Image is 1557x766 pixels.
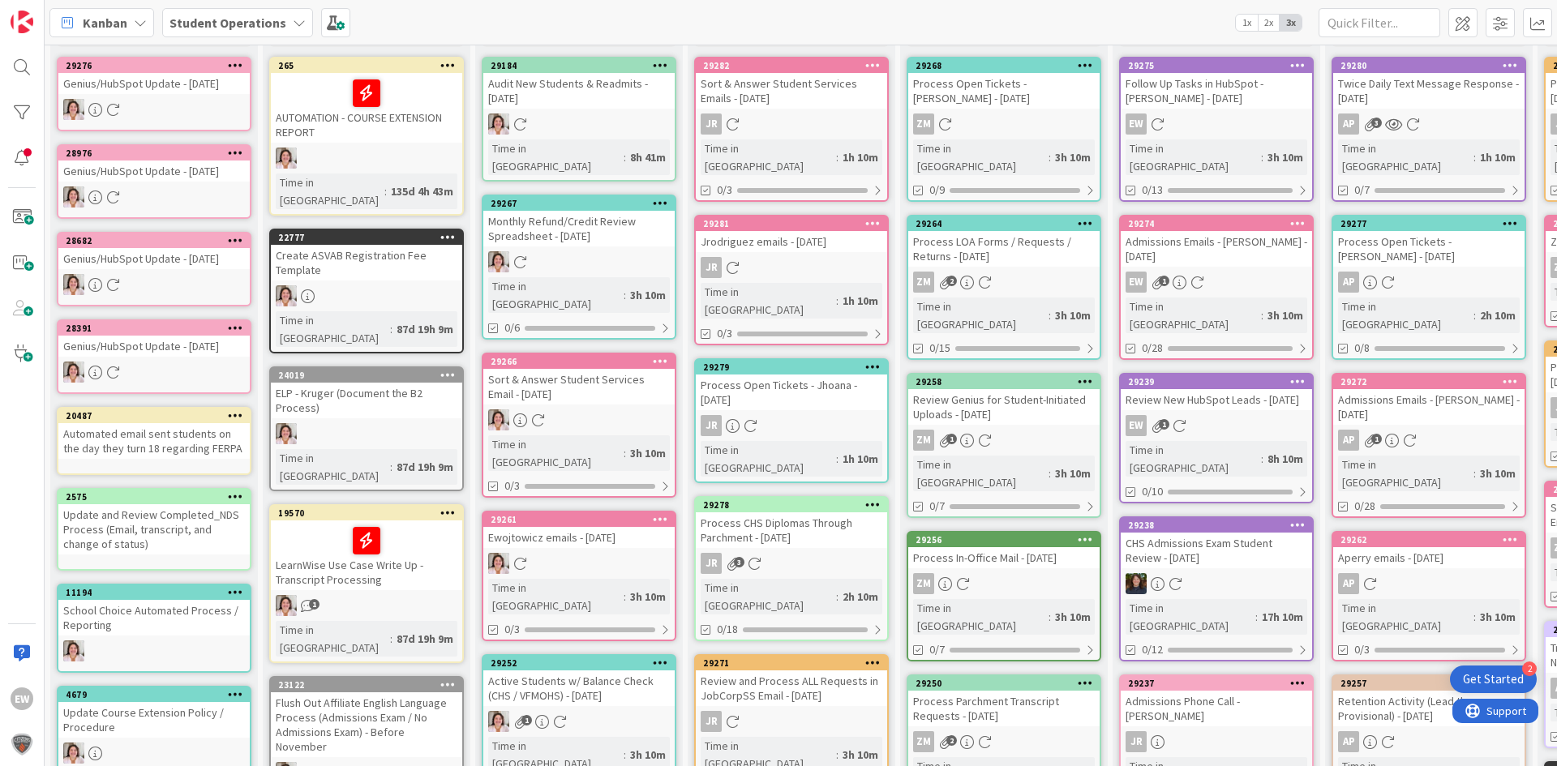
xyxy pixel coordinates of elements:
div: 29261 [491,514,675,525]
div: 29261Ewojtowicz emails - [DATE] [483,512,675,548]
div: 4679 [58,687,250,702]
div: 29237Admissions Phone Call - [PERSON_NAME] [1121,676,1312,726]
div: ZM [908,113,1100,135]
div: 20487 [66,410,250,422]
div: 29275 [1121,58,1312,73]
div: 29257Retention Activity (Lead thru Provisional) - [DATE] [1333,676,1525,726]
div: 29271Review and Process ALL Requests in JobCorpSS Email - [DATE] [696,656,887,706]
div: 29277 [1340,218,1525,229]
div: 29267 [491,198,675,209]
span: 0/10 [1142,483,1163,500]
div: 29239Review New HubSpot Leads - [DATE] [1121,374,1312,410]
img: EW [488,711,509,732]
div: EW [58,640,250,661]
div: EW [483,711,675,732]
div: Time in [GEOGRAPHIC_DATA] [913,139,1049,175]
div: EW [271,595,462,616]
img: EW [63,362,84,383]
div: 29239 [1128,376,1312,387]
div: Ewojtowicz emails - [DATE] [483,527,675,548]
div: 24019 [278,370,462,381]
div: 3h 10m [1263,148,1307,166]
div: Admissions Emails - [PERSON_NAME] - [DATE] [1121,231,1312,267]
span: 2x [1258,15,1280,31]
img: EW [276,595,297,616]
div: 29239 [1121,374,1312,389]
div: ZM [913,430,934,451]
div: EW [1121,272,1312,293]
div: Time in [GEOGRAPHIC_DATA] [913,599,1049,635]
div: 28391 [58,321,250,336]
img: EW [63,274,84,295]
div: 29274 [1128,218,1312,229]
div: 29264Process LOA Forms / Requests / Returns - [DATE] [908,216,1100,267]
div: EW [1126,113,1147,135]
div: 1h 10m [839,450,882,468]
div: 29276Genius/HubSpot Update - [DATE] [58,58,250,94]
div: 29264 [916,218,1100,229]
div: JR [701,415,722,436]
div: Process Open Tickets - Jhoana - [DATE] [696,374,887,410]
div: CHS Admissions Exam Student Review - [DATE] [1121,533,1312,568]
span: 0/3 [504,477,520,494]
div: 29272 [1333,374,1525,389]
img: HS [1126,573,1147,594]
div: JR [701,257,722,278]
div: JR [1121,731,1312,752]
div: 29250 [908,676,1100,691]
div: ZM [913,272,934,293]
img: avatar [11,733,33,755]
div: 28976 [66,148,250,159]
div: Time in [GEOGRAPHIC_DATA] [488,579,624,614]
div: 1h 10m [839,148,882,166]
div: 29279Process Open Tickets - Jhoana - [DATE] [696,360,887,410]
div: 29268 [916,60,1100,71]
div: Process Open Tickets - [PERSON_NAME] - [DATE] [1333,231,1525,267]
div: 3h 10m [626,444,670,462]
div: 265AUTOMATION - COURSE EXTENSION REPORT [271,58,462,143]
div: 29266 [483,354,675,369]
img: EW [63,99,84,120]
div: 2 [1522,661,1537,676]
div: EW [1121,113,1312,135]
div: 29256 [916,534,1100,546]
div: Time in [GEOGRAPHIC_DATA] [701,139,836,175]
div: 22777Create ASVAB Registration Fee Template [271,230,462,280]
span: 0/8 [1354,340,1370,357]
div: 29276 [58,58,250,73]
div: 28391Genius/HubSpot Update - [DATE] [58,321,250,357]
img: EW [63,640,84,661]
span: 0/6 [504,319,520,336]
div: AP [1338,573,1359,594]
div: AP [1338,113,1359,135]
span: : [1473,464,1476,482]
div: 3h 10m [1476,464,1520,482]
div: Time in [GEOGRAPHIC_DATA] [1126,139,1261,175]
div: EW [483,553,675,574]
div: 29266 [491,356,675,367]
div: Review New HubSpot Leads - [DATE] [1121,389,1312,410]
div: 22777 [278,232,462,243]
div: HS [1121,573,1312,594]
div: 2h 10m [1476,306,1520,324]
span: 0/9 [929,182,945,199]
div: 87d 19h 9m [392,320,457,338]
span: 3x [1280,15,1302,31]
div: 29274 [1121,216,1312,231]
div: AP [1333,272,1525,293]
div: 24019 [271,368,462,383]
img: EW [276,423,297,444]
div: Create ASVAB Registration Fee Template [271,245,462,280]
div: Sort & Answer Student Services Email - [DATE] [483,369,675,404]
div: 3h 10m [626,286,670,304]
span: : [1473,306,1476,324]
div: JR [696,415,887,436]
div: 29282 [703,60,887,71]
div: 29277Process Open Tickets - [PERSON_NAME] - [DATE] [1333,216,1525,267]
div: 24019ELP - Kruger (Document the B2 Process) [271,368,462,418]
div: EW [1121,415,1312,436]
img: EW [488,113,509,135]
div: 29279 [696,360,887,374]
span: : [1049,148,1051,166]
div: Process CHS Diplomas Through Parchment - [DATE] [696,512,887,548]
